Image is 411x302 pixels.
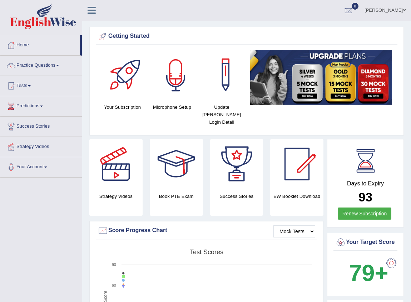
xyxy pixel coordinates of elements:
[112,283,116,287] text: 60
[0,157,82,175] a: Your Account
[0,117,82,134] a: Success Stories
[0,137,82,155] a: Strategy Videos
[190,249,223,256] tspan: Test scores
[349,260,388,286] b: 79+
[112,262,116,267] text: 90
[358,190,372,204] b: 93
[0,96,82,114] a: Predictions
[270,193,323,200] h4: EW Booklet Download
[89,193,143,200] h4: Strategy Videos
[338,208,392,220] a: Renew Subscription
[103,291,108,302] tspan: Score
[151,103,193,111] h4: Microphone Setup
[335,180,396,187] h4: Days to Expiry
[101,103,144,111] h4: Your Subscription
[150,193,203,200] h4: Book PTE Exam
[98,31,396,42] div: Getting Started
[0,56,82,73] a: Practice Questions
[210,193,263,200] h4: Success Stories
[335,237,396,248] div: Your Target Score
[200,103,243,126] h4: Update [PERSON_NAME] Login Detail
[98,225,315,236] div: Score Progress Chart
[0,76,82,94] a: Tests
[352,3,359,10] span: 0
[250,50,392,105] img: small5.jpg
[0,35,80,53] a: Home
